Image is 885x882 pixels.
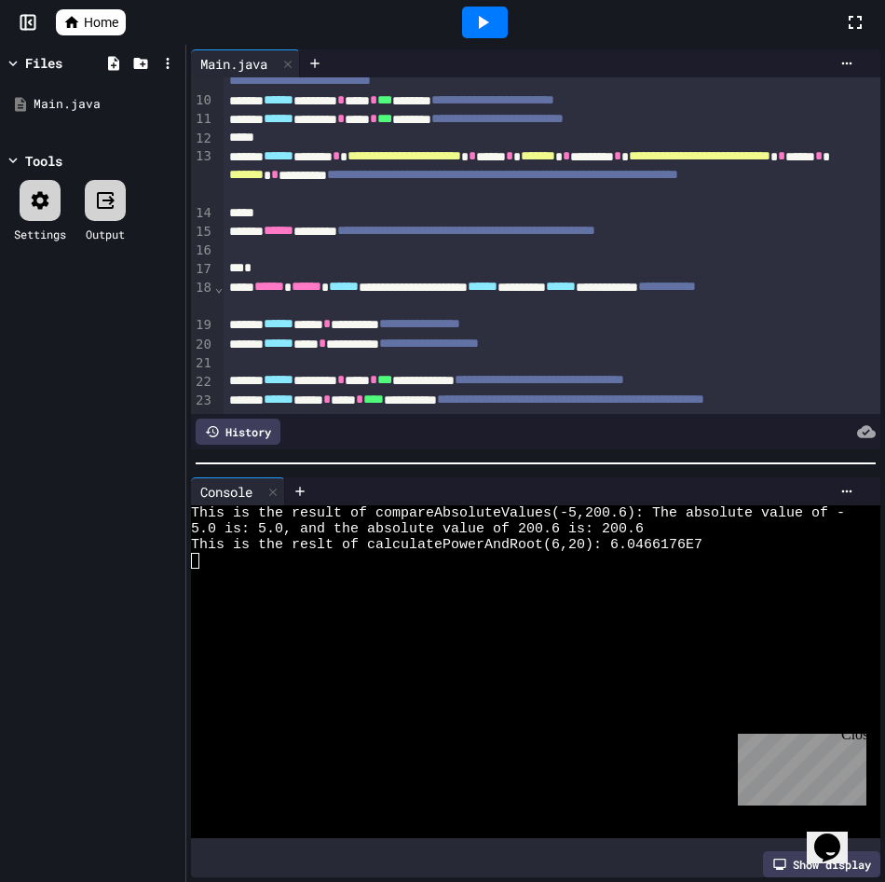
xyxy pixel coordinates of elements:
[56,9,126,35] a: Home
[196,419,280,445] div: History
[807,807,866,863] iframe: chat widget
[191,477,285,505] div: Console
[191,110,214,129] div: 11
[191,336,214,354] div: 20
[191,279,214,317] div: 18
[191,392,214,430] div: 23
[191,147,214,204] div: 13
[191,316,214,335] div: 19
[191,373,214,392] div: 22
[191,482,262,502] div: Console
[730,726,866,806] iframe: chat widget
[191,91,214,110] div: 10
[763,851,880,877] div: Show display
[84,13,118,32] span: Home
[25,53,62,73] div: Files
[191,354,214,373] div: 21
[214,280,224,295] span: Fold line
[25,151,62,171] div: Tools
[191,54,277,74] div: Main.java
[191,49,300,77] div: Main.java
[191,223,214,241] div: 15
[191,204,214,223] div: 14
[7,7,129,118] div: Chat with us now!Close
[191,521,644,537] span: 5.0 is: 5.0, and the absolute value of 200.6 is: 200.6
[191,505,845,521] span: This is the result of compareAbsoluteValues(-5,200.6): The absolute value of -
[191,241,214,260] div: 16
[86,226,125,242] div: Output
[191,537,702,553] span: This is the reslt of calculatePowerAndRoot(6,20): 6.0466176E7
[14,226,66,242] div: Settings
[34,95,179,114] div: Main.java
[191,130,214,148] div: 12
[191,260,214,279] div: 17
